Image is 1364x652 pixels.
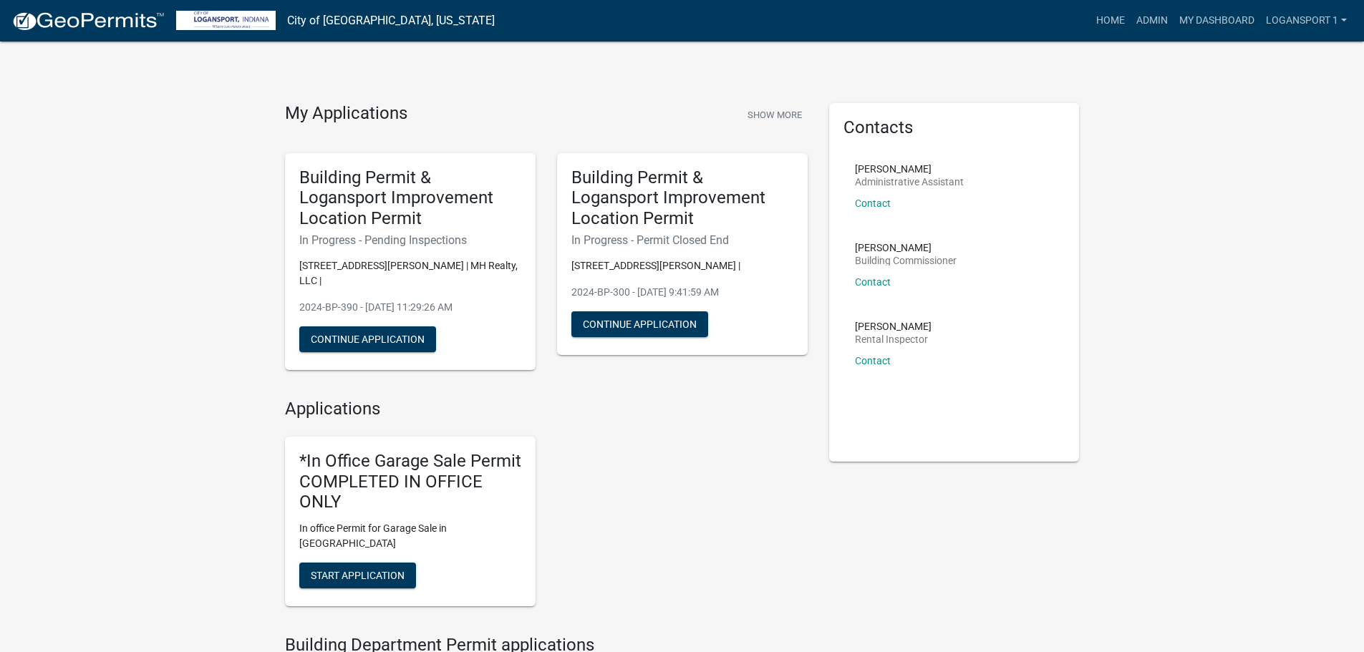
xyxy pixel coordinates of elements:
button: Start Application [299,563,416,588]
a: Logansport 1 [1260,7,1353,34]
p: Administrative Assistant [855,177,964,187]
p: [STREET_ADDRESS][PERSON_NAME] | [571,258,793,273]
p: Building Commissioner [855,256,957,266]
button: Continue Application [571,311,708,337]
button: Show More [742,103,808,127]
h5: *In Office Garage Sale Permit COMPLETED IN OFFICE ONLY [299,451,521,512]
a: Admin [1131,7,1174,34]
p: 2024-BP-390 - [DATE] 11:29:26 AM [299,300,521,315]
h5: Building Permit & Logansport Improvement Location Permit [571,167,793,229]
p: In office Permit for Garage Sale in [GEOGRAPHIC_DATA] [299,521,521,551]
a: City of [GEOGRAPHIC_DATA], [US_STATE] [287,9,495,33]
a: Contact [855,276,891,288]
h5: Contacts [843,117,1065,138]
p: [STREET_ADDRESS][PERSON_NAME] | MH Realty, LLC | [299,258,521,288]
button: Continue Application [299,326,436,352]
a: Home [1090,7,1131,34]
h5: Building Permit & Logansport Improvement Location Permit [299,167,521,229]
h4: My Applications [285,103,407,125]
h4: Applications [285,399,808,419]
p: [PERSON_NAME] [855,164,964,174]
h6: In Progress - Permit Closed End [571,233,793,247]
a: Contact [855,198,891,209]
p: [PERSON_NAME] [855,321,932,331]
a: Contact [855,355,891,366]
p: Rental Inspector [855,334,932,344]
p: 2024-BP-300 - [DATE] 9:41:59 AM [571,285,793,300]
p: [PERSON_NAME] [855,243,957,253]
h6: In Progress - Pending Inspections [299,233,521,247]
span: Start Application [311,570,405,581]
a: My Dashboard [1174,7,1260,34]
img: City of Logansport, Indiana [176,11,276,30]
